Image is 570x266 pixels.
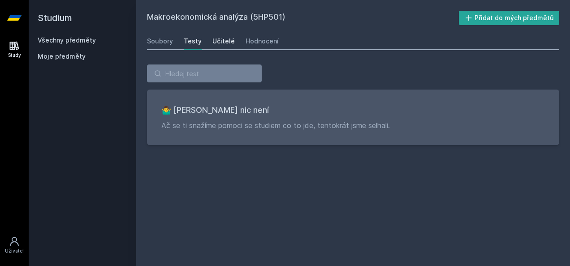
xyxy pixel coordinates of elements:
[212,32,235,50] a: Učitelé
[147,11,459,25] h2: Makroekonomická analýza (5HP501)
[2,36,27,63] a: Study
[212,37,235,46] div: Učitelé
[147,64,262,82] input: Hledej test
[184,32,202,50] a: Testy
[184,37,202,46] div: Testy
[147,32,173,50] a: Soubory
[5,248,24,254] div: Uživatel
[459,11,560,25] button: Přidat do mých předmětů
[38,52,86,61] span: Moje předměty
[246,37,279,46] div: Hodnocení
[8,52,21,59] div: Study
[2,232,27,259] a: Uživatel
[147,37,173,46] div: Soubory
[161,104,545,116] h3: 🤷‍♂️ [PERSON_NAME] nic není
[246,32,279,50] a: Hodnocení
[161,120,545,131] p: Ač se ti snažíme pomoci se studiem co to jde, tentokrát jsme selhali.
[38,36,96,44] a: Všechny předměty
